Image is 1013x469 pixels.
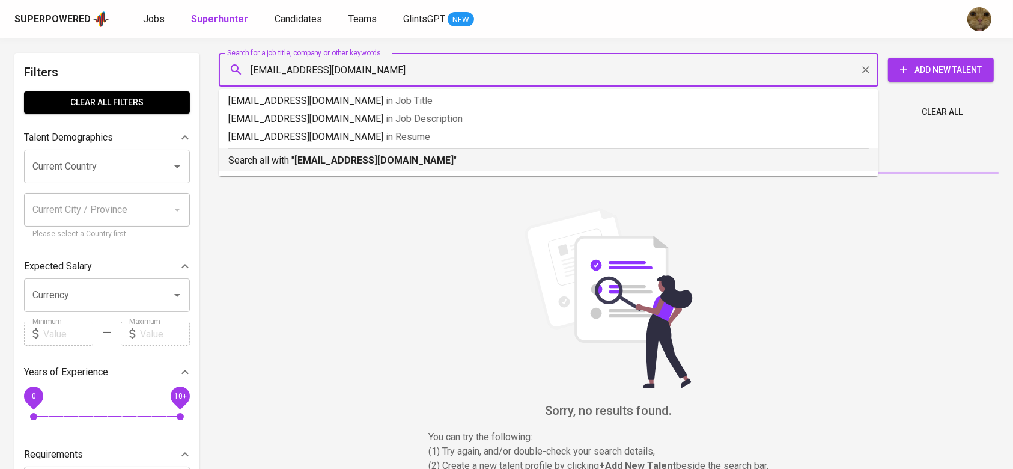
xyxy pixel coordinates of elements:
h6: Filters [24,63,190,82]
span: 10+ [174,392,186,400]
button: Add New Talent [888,58,994,82]
a: GlintsGPT NEW [403,12,474,27]
span: 0 [31,392,35,400]
img: file_searching.svg [519,208,699,388]
button: Open [169,158,186,175]
button: Open [169,287,186,304]
div: Superpowered [14,13,91,26]
p: Please select a Country first [32,228,181,241]
span: in Resume [386,131,430,143]
span: NEW [448,14,474,26]
button: Clear [857,61,874,78]
div: Expected Salary [24,254,190,278]
a: Teams [348,12,379,27]
span: Clear All [922,105,963,120]
p: You can try the following : [428,430,789,444]
img: ec6c0910-f960-4a00-a8f8-c5744e41279e.jpg [967,7,991,31]
a: Superpoweredapp logo [14,10,109,28]
a: Superhunter [191,12,251,27]
span: Clear All filters [34,95,180,110]
div: Talent Demographics [24,126,190,150]
button: Clear All filters [24,91,190,114]
p: [EMAIL_ADDRESS][DOMAIN_NAME] [228,130,869,144]
button: Clear All [917,101,967,123]
p: Requirements [24,447,83,462]
p: Talent Demographics [24,130,113,145]
p: (1) Try again, and/or double-check your search details, [428,444,789,459]
p: Expected Salary [24,259,92,274]
span: Candidates [275,13,322,25]
p: Search all with " " [228,153,869,168]
h6: Sorry, no results found. [219,401,999,420]
input: Value [43,322,93,346]
img: app logo [93,10,109,28]
p: Years of Experience [24,365,108,379]
div: Requirements [24,443,190,467]
span: Jobs [143,13,165,25]
p: [EMAIL_ADDRESS][DOMAIN_NAME] [228,112,869,126]
span: Add New Talent [898,63,984,78]
span: in Job Title [386,95,433,106]
div: Years of Experience [24,360,190,384]
span: Teams [348,13,377,25]
a: Jobs [143,12,167,27]
p: [EMAIL_ADDRESS][DOMAIN_NAME] [228,94,869,108]
b: Superhunter [191,13,248,25]
span: in Job Description [386,113,463,124]
a: Candidates [275,12,324,27]
input: Value [140,322,190,346]
b: [EMAIL_ADDRESS][DOMAIN_NAME] [294,155,454,166]
span: GlintsGPT [403,13,445,25]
